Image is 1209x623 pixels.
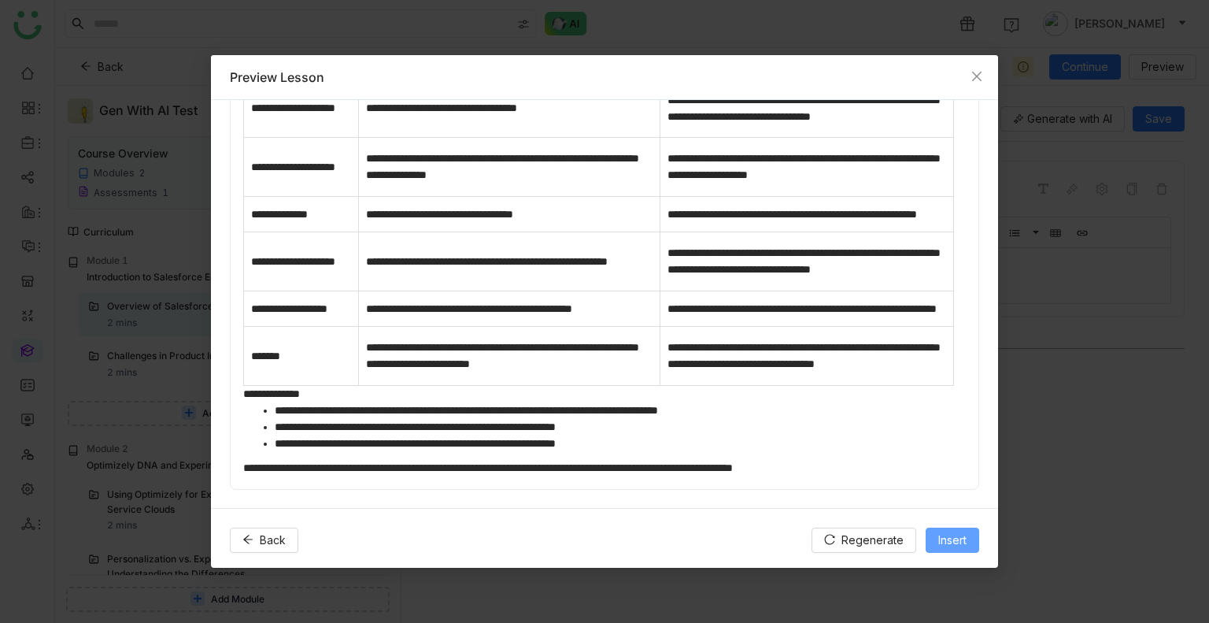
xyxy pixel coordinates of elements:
button: Close [956,55,998,98]
button: Insert [926,528,979,553]
button: Back [230,528,298,553]
span: Back [260,532,286,549]
span: Insert [938,532,967,549]
span: Regenerate [841,532,904,549]
div: Preview Lesson [230,68,979,87]
button: Regenerate [812,528,916,553]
